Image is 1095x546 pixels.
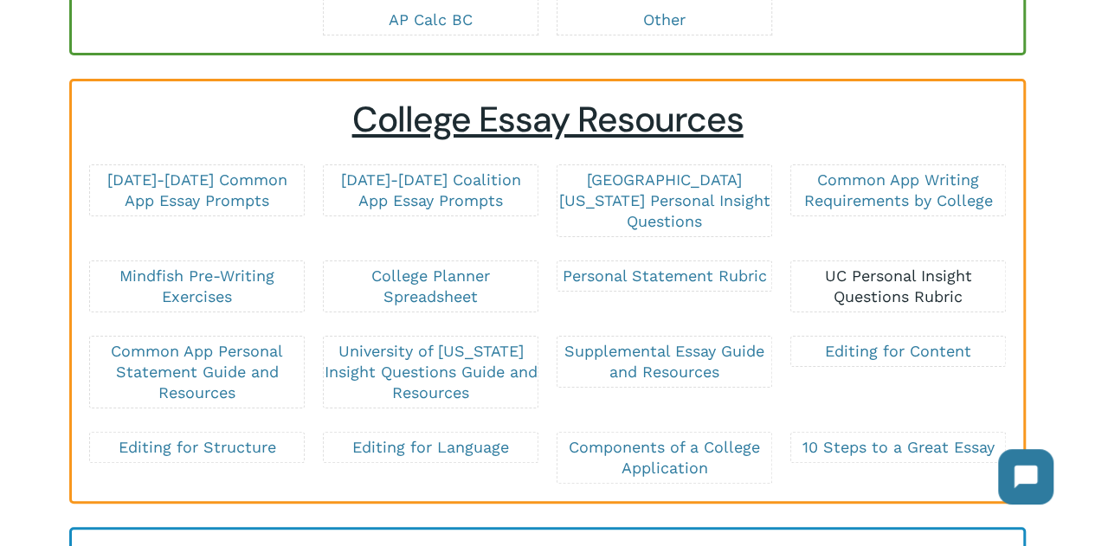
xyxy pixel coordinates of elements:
a: Editing for Content [825,342,971,360]
a: [DATE]-[DATE] Common App Essay Prompts [107,170,287,209]
a: AP Calc BC [389,10,473,29]
iframe: Chatbot [981,432,1071,522]
a: Personal Statement Rubric [562,267,766,285]
a: College Planner Spreadsheet [371,267,490,305]
a: Supplemental Essay Guide and Resources [564,342,764,381]
a: [DATE]-[DATE] Coalition App Essay Prompts [341,170,521,209]
a: UC Personal Insight Questions Rubric [824,267,971,305]
a: Editing for Language [352,438,509,456]
a: Other [643,10,686,29]
a: Mindfish Pre-Writing Exercises [119,267,274,305]
span: College Essay Resources [352,97,744,143]
a: Components of a College Application [569,438,760,477]
a: [GEOGRAPHIC_DATA][US_STATE] Personal Insight Questions [558,170,770,230]
a: University of [US_STATE] Insight Questions Guide and Resources [325,342,538,401]
a: 10 Steps to a Great Essay [802,438,994,456]
a: Editing for Structure [119,438,276,456]
a: Common App Writing Requirements by College [803,170,992,209]
a: Common App Personal Statement Guide and Resources [111,342,283,401]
